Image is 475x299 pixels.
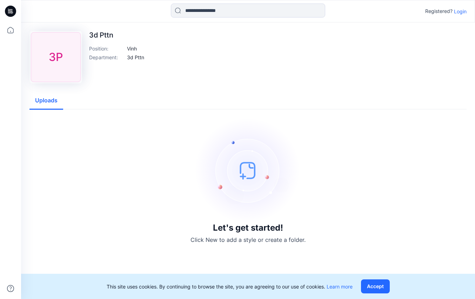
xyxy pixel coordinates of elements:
p: Registered? [425,7,453,15]
p: This site uses cookies. By continuing to browse the site, you are agreeing to our use of cookies. [107,283,353,290]
p: 3d Pttn [127,54,144,61]
img: empty-state-image.svg [195,118,301,223]
p: Vinh [127,45,137,52]
a: Learn more [327,284,353,290]
button: Accept [361,279,390,293]
h3: Let's get started! [213,223,283,233]
p: 3d Pttn [89,31,144,39]
p: Department : [89,54,124,61]
p: Position : [89,45,124,52]
button: Uploads [29,92,63,110]
p: Click New to add a style or create a folder. [190,236,306,244]
div: 3P [31,32,81,82]
p: Login [454,8,467,15]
